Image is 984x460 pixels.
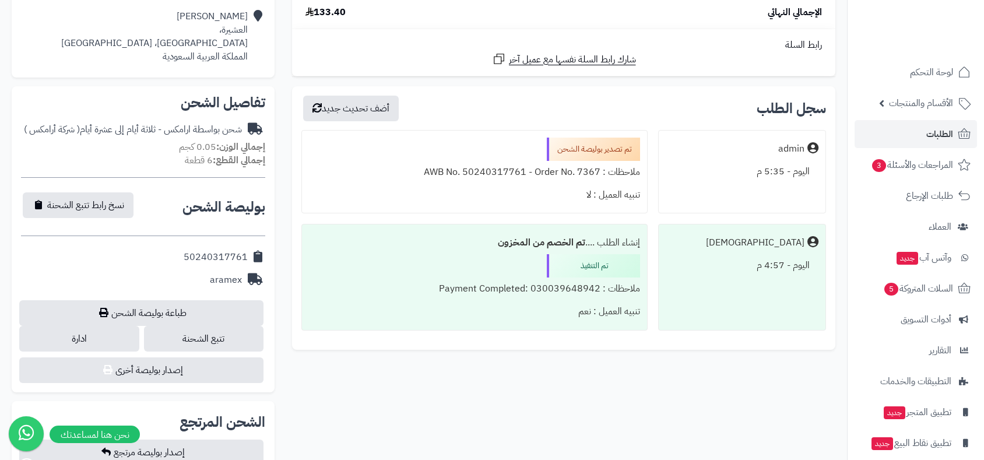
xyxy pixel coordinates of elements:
div: [PERSON_NAME] العشيرة، [GEOGRAPHIC_DATA]، [GEOGRAPHIC_DATA] المملكة العربية السعودية [61,10,248,63]
a: تطبيق المتجرجديد [855,398,977,426]
span: السلات المتروكة [883,280,953,297]
span: المراجعات والأسئلة [871,157,953,173]
div: [DEMOGRAPHIC_DATA] [706,236,804,250]
div: رابط السلة [297,38,831,52]
button: نسخ رابط تتبع الشحنة [23,192,133,218]
div: تم تصدير بوليصة الشحن [547,138,640,161]
h2: الشحن المرتجع [180,415,265,429]
span: 133.40 [305,6,346,19]
span: الإجمالي النهائي [768,6,822,19]
span: تطبيق نقاط البيع [870,435,951,451]
span: 5 [884,283,898,296]
span: لوحة التحكم [910,64,953,80]
small: 0.05 كجم [179,140,265,154]
div: ملاحظات : AWB No. 50240317761 - Order No. 7367 [309,161,640,184]
span: تطبيق المتجر [883,404,951,420]
a: الطلبات [855,120,977,148]
span: جديد [884,406,905,419]
b: تم الخصم من المخزون [498,236,585,250]
h2: بوليصة الشحن [182,200,265,214]
div: aramex [210,273,242,287]
h2: تفاصيل الشحن [21,96,265,110]
a: وآتس آبجديد [855,244,977,272]
a: لوحة التحكم [855,58,977,86]
span: التقارير [929,342,951,359]
a: التقارير [855,336,977,364]
span: الطلبات [926,126,953,142]
a: التطبيقات والخدمات [855,367,977,395]
button: أضف تحديث جديد [303,96,399,121]
div: اليوم - 5:35 م [666,160,818,183]
span: الأقسام والمنتجات [889,95,953,111]
div: شحن بواسطة ارامكس - ثلاثة أيام إلى عشرة أيام [24,123,242,136]
div: تم التنفيذ [547,254,640,278]
div: اليوم - 4:57 م [666,254,818,277]
a: تتبع الشحنة [144,326,263,352]
span: جديد [871,437,893,450]
div: تنبيه العميل : نعم [309,300,640,323]
span: طلبات الإرجاع [906,188,953,204]
div: إنشاء الطلب .... [309,231,640,254]
a: طباعة بوليصة الشحن [19,300,263,326]
span: شارك رابط السلة نفسها مع عميل آخر [509,53,636,66]
span: العملاء [929,219,951,235]
a: ادارة [19,326,139,352]
div: ملاحظات : Payment Completed: 030039648942 [309,278,640,300]
a: السلات المتروكة5 [855,275,977,303]
span: التطبيقات والخدمات [880,373,951,389]
a: أدوات التسويق [855,306,977,333]
span: ( شركة أرامكس ) [24,122,80,136]
a: شارك رابط السلة نفسها مع عميل آخر [492,52,636,66]
span: أدوات التسويق [901,311,951,328]
span: 3 [872,159,886,172]
strong: إجمالي القطع: [213,153,265,167]
div: تنبيه العميل : لا [309,184,640,206]
span: نسخ رابط تتبع الشحنة [47,198,124,212]
h3: سجل الطلب [757,101,826,115]
span: وآتس آب [895,250,951,266]
img: logo-2.png [905,33,973,57]
button: إصدار بوليصة أخرى [19,357,263,383]
div: admin [778,142,804,156]
strong: إجمالي الوزن: [216,140,265,154]
a: طلبات الإرجاع [855,182,977,210]
small: 6 قطعة [185,153,265,167]
a: المراجعات والأسئلة3 [855,151,977,179]
a: العملاء [855,213,977,241]
span: جديد [897,252,918,265]
div: 50240317761 [184,251,248,264]
a: تطبيق نقاط البيعجديد [855,429,977,457]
